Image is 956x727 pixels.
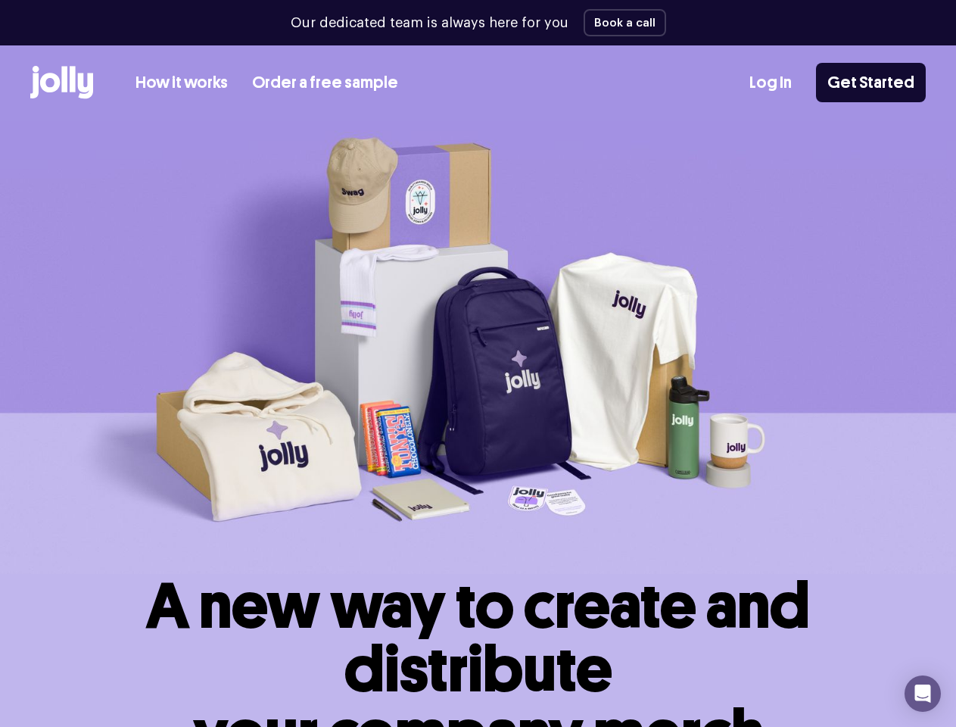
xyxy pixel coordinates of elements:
a: Get Started [816,63,926,102]
a: Log In [749,70,792,95]
p: Our dedicated team is always here for you [291,13,568,33]
button: Book a call [584,9,666,36]
a: How it works [135,70,228,95]
div: Open Intercom Messenger [905,676,941,712]
a: Order a free sample [252,70,398,95]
